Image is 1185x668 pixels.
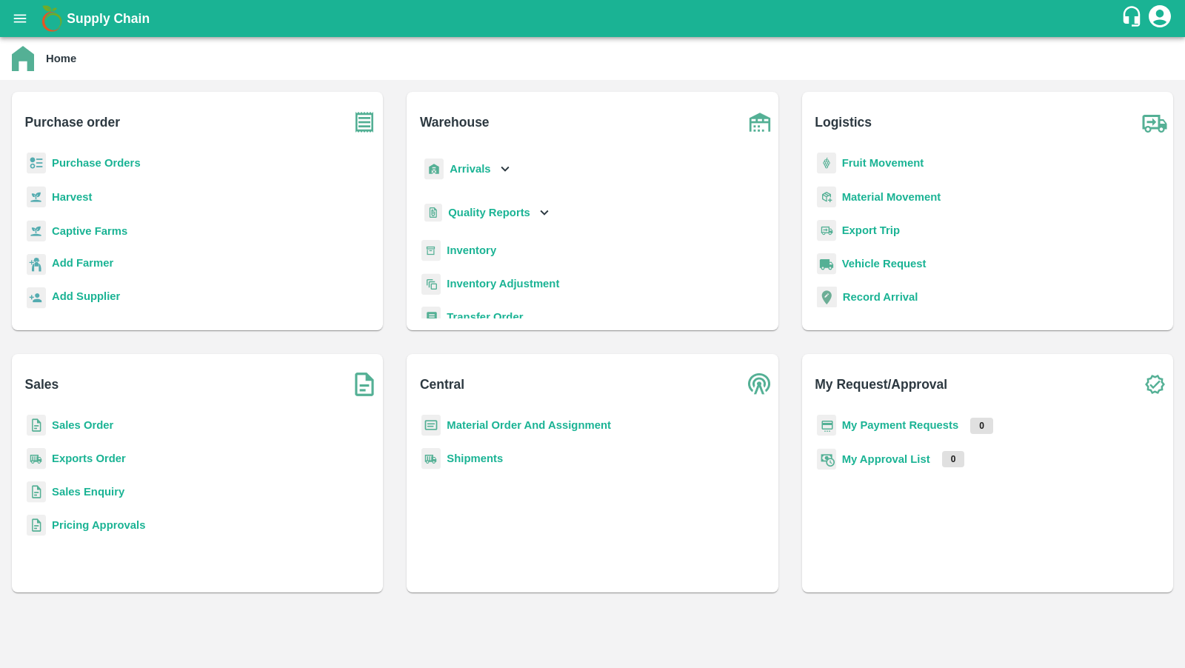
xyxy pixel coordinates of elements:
[67,8,1121,29] a: Supply Chain
[25,112,120,133] b: Purchase order
[27,254,46,275] img: farmer
[842,157,924,169] a: Fruit Movement
[842,191,941,203] a: Material Movement
[421,240,441,261] img: whInventory
[27,481,46,503] img: sales
[52,288,120,308] a: Add Supplier
[27,515,46,536] img: sales
[52,452,126,464] a: Exports Order
[450,163,490,175] b: Arrivals
[424,158,444,180] img: whArrival
[815,374,947,395] b: My Request/Approval
[27,448,46,470] img: shipments
[67,11,150,26] b: Supply Chain
[27,153,46,174] img: reciept
[817,220,836,241] img: delivery
[447,278,559,290] a: Inventory Adjustment
[37,4,67,33] img: logo
[52,225,127,237] a: Captive Farms
[3,1,37,36] button: open drawer
[1121,5,1146,32] div: customer-support
[842,419,959,431] a: My Payment Requests
[817,153,836,174] img: fruit
[46,53,76,64] b: Home
[421,153,513,186] div: Arrivals
[420,374,464,395] b: Central
[421,415,441,436] img: centralMaterial
[815,112,872,133] b: Logistics
[1136,104,1173,141] img: truck
[25,374,59,395] b: Sales
[52,290,120,302] b: Add Supplier
[447,452,503,464] a: Shipments
[842,258,927,270] a: Vehicle Request
[817,415,836,436] img: payment
[421,307,441,328] img: whTransfer
[27,186,46,208] img: harvest
[817,253,836,275] img: vehicle
[52,419,113,431] a: Sales Order
[346,104,383,141] img: purchase
[842,453,930,465] a: My Approval List
[447,419,611,431] a: Material Order And Assignment
[447,244,496,256] a: Inventory
[448,207,530,218] b: Quality Reports
[52,255,113,275] a: Add Farmer
[52,257,113,269] b: Add Farmer
[346,366,383,403] img: soSales
[970,418,993,434] p: 0
[842,224,900,236] a: Export Trip
[421,273,441,295] img: inventory
[27,220,46,242] img: harvest
[447,311,523,323] a: Transfer Order
[424,204,442,222] img: qualityReport
[817,287,837,307] img: recordArrival
[817,186,836,208] img: material
[843,291,918,303] a: Record Arrival
[1146,3,1173,34] div: account of current user
[52,519,145,531] a: Pricing Approvals
[27,287,46,309] img: supplier
[420,112,490,133] b: Warehouse
[1136,366,1173,403] img: check
[52,157,141,169] a: Purchase Orders
[817,448,836,470] img: approval
[421,198,553,228] div: Quality Reports
[52,486,124,498] a: Sales Enquiry
[741,366,778,403] img: central
[52,191,92,203] a: Harvest
[421,448,441,470] img: shipments
[27,415,46,436] img: sales
[12,46,34,71] img: home
[942,451,965,467] p: 0
[741,104,778,141] img: warehouse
